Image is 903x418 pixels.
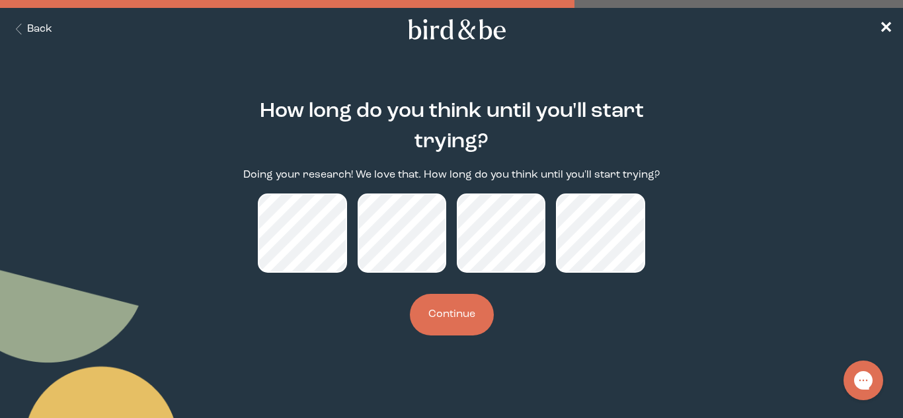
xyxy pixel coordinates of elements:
[11,22,52,37] button: Back Button
[837,356,890,405] iframe: Gorgias live chat messenger
[879,18,892,41] a: ✕
[237,96,667,157] h2: How long do you think until you'll start trying?
[879,21,892,37] span: ✕
[410,294,494,335] button: Continue
[243,168,660,183] p: Doing your research! We love that. How long do you think until you'll start trying?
